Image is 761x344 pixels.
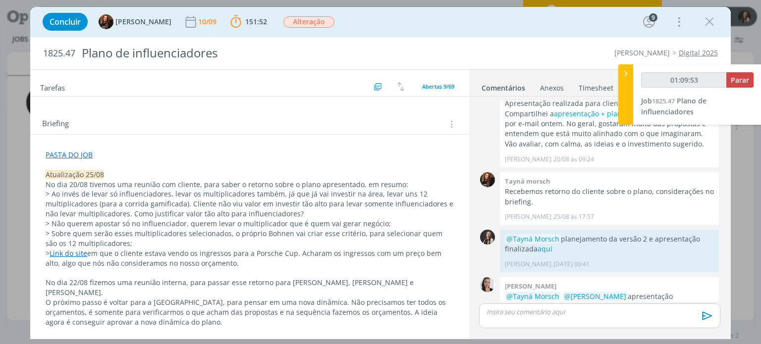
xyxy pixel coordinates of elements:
[505,234,714,254] p: planejamento da versão 2 e apresentação finalizada
[505,260,551,269] p: [PERSON_NAME]
[641,96,707,116] a: Job1825.47Plano de influenciadores
[553,155,594,164] span: 20/08 às 09:24
[481,79,526,93] a: Comentários
[50,18,81,26] span: Concluir
[46,180,453,190] p: No dia 20/08 tivemos uma reunião com cliente, para saber o retorno sobre o plano apresentado, em ...
[283,16,335,28] button: Alteração
[578,79,614,93] a: Timesheet
[99,14,113,29] img: T
[652,97,675,105] span: 1825.47
[553,260,590,269] span: [DATE] 00:41
[99,14,171,29] button: T[PERSON_NAME]
[422,83,454,90] span: Abertas 9/69
[505,177,550,186] b: Tayná morsch
[505,187,714,207] p: Recebemos retorno do cliente sobre o plano, considerações no briefing.
[30,7,730,339] div: dialog
[228,14,270,30] button: 151:52
[42,118,69,131] span: Briefing
[43,48,75,59] span: 1825.47
[505,155,551,164] p: [PERSON_NAME]
[397,82,404,91] img: arrow-down-up.svg
[505,292,714,312] p: apresentação revisada .
[46,229,453,248] p: > Sobre quem serão esses multiplicadores selecionados, o próprio Bohnen vai criar esse critério, ...
[726,72,754,88] button: Parar
[480,277,495,292] img: C
[480,172,495,187] img: T
[50,248,87,258] a: Link do site
[43,13,88,31] button: Concluir
[283,16,334,28] span: Alteração
[480,230,495,245] img: L
[505,212,551,221] p: [PERSON_NAME]
[641,96,707,116] span: Plano de influenciadores
[46,278,453,297] p: No dia 22/08 fizemos uma reunião interna, para passar esse retorno para [PERSON_NAME], [PERSON_NA...
[115,18,171,25] span: [PERSON_NAME]
[505,98,714,149] p: Apresentação realizada para cliente no dia 19/08. Compartilhei a com eles por e-mail ontem. No ge...
[46,170,104,179] span: Atualização 25/08
[553,212,594,221] span: 25/08 às 17:57
[505,282,556,291] b: [PERSON_NAME]
[46,189,453,219] p: > Ao invés de levar só influenciadores, levar os multiplicadores também, já que já vai investir n...
[506,234,559,244] span: @Tayná Morsch
[77,41,433,65] div: Plano de influenciadores
[46,248,453,268] p: > em que o cliente estava vendo os ingressos para a Porsche Cup. Acharam os ingressos com um preç...
[731,75,749,85] span: Parar
[540,83,564,93] div: Anexos
[245,17,267,26] span: 151:52
[679,48,718,57] a: Digital 2025
[46,150,93,159] a: PASTA DO JOB
[40,81,65,93] span: Tarefas
[554,109,682,118] a: apresentação + planilha de orçamento
[564,292,626,301] span: @[PERSON_NAME]
[649,13,657,22] div: 9
[198,18,218,25] div: 10/09
[506,292,559,301] span: @Tayná Morsch
[46,219,453,229] p: > Não querem apostar só no influenciador, querem levar o multiplicador que é quem vai gerar negócio;
[46,297,453,327] p: O próximo passo é voltar para a [GEOGRAPHIC_DATA], para pensar em uma nova dinâmica. Não precisam...
[614,48,670,57] a: [PERSON_NAME]
[538,244,552,253] a: aqui
[641,14,657,30] button: 9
